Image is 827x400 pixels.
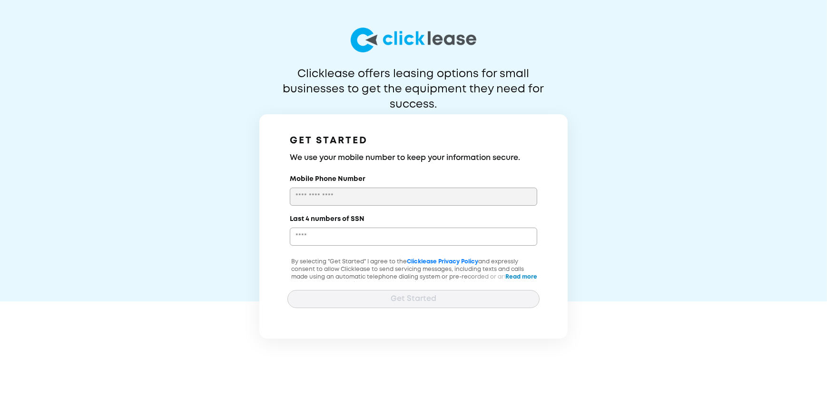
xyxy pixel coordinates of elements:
p: Clicklease offers leasing options for small businesses to get the equipment they need for success. [260,67,567,97]
img: logo-larg [351,28,476,52]
label: Mobile Phone Number [290,174,365,184]
h3: We use your mobile number to keep your information secure. [290,152,537,164]
button: Get Started [287,290,540,308]
label: Last 4 numbers of SSN [290,214,364,224]
h1: GET STARTED [290,133,537,149]
p: By selecting "Get Started" I agree to the and expressly consent to allow Clicklease to send servi... [287,258,540,304]
a: Clicklease Privacy Policy [407,259,478,264]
